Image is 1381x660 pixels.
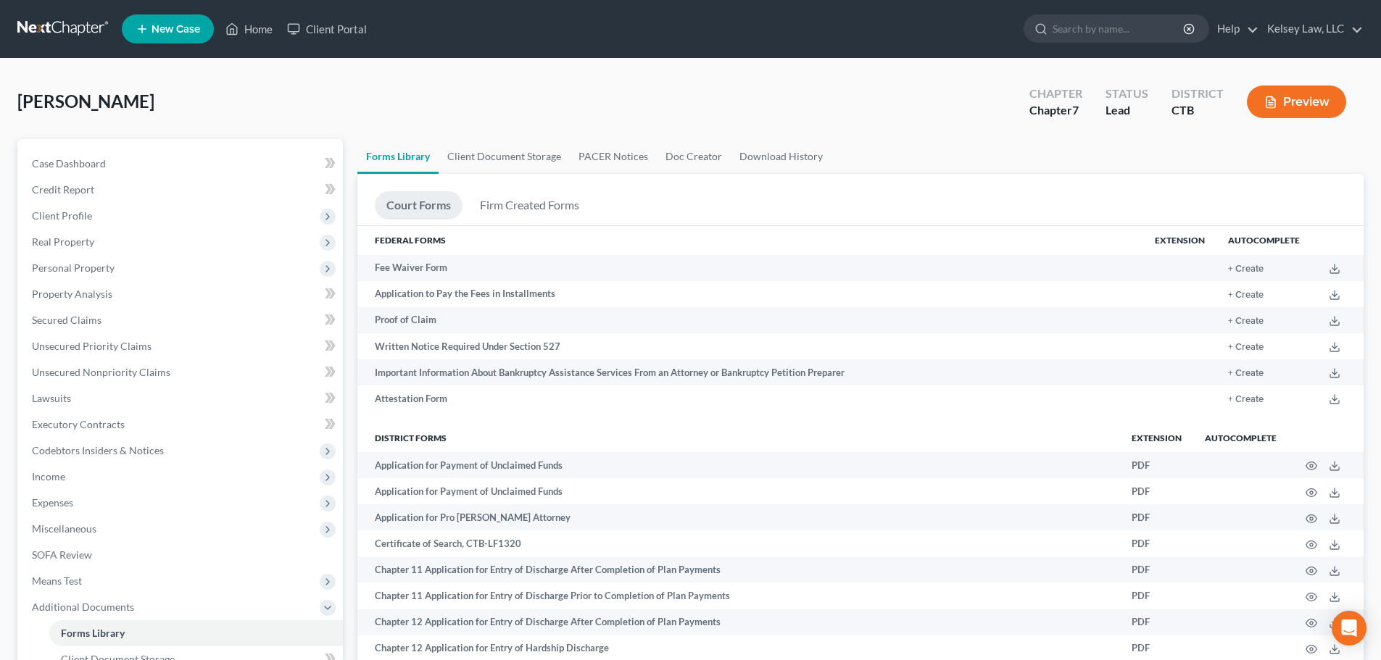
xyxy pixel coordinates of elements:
[1120,504,1193,530] td: PDF
[1029,85,1082,102] div: Chapter
[357,281,1143,307] td: Application to Pay the Fees in Installments
[1143,226,1216,255] th: Extension
[357,556,1120,582] td: Chapter 11 Application for Entry of Discharge After Completion of Plan Payments
[20,177,343,203] a: Credit Report
[1171,85,1224,102] div: District
[32,262,115,274] span: Personal Property
[1332,611,1367,646] div: Open Intercom Messenger
[357,478,1120,504] td: Application for Payment of Unclaimed Funds
[1120,609,1193,635] td: PDF
[32,288,112,300] span: Property Analysis
[375,191,463,220] a: Court Forms
[1228,264,1264,274] button: + Create
[1120,530,1193,556] td: PDF
[20,385,343,412] a: Lawsuits
[20,333,343,359] a: Unsecured Priority Claims
[32,470,65,483] span: Income
[1120,478,1193,504] td: PDF
[32,209,92,222] span: Client Profile
[218,16,280,42] a: Home
[1228,317,1264,326] button: + Create
[657,139,731,174] a: Doc Creator
[357,333,1143,359] td: Written Notice Required Under Section 527
[357,359,1143,385] td: Important Information About Bankruptcy Assistance Services From an Attorney or Bankruptcy Petitio...
[32,444,164,456] span: Codebtors Insiders & Notices
[1053,15,1185,42] input: Search by name...
[1029,102,1082,119] div: Chapter
[1228,369,1264,378] button: + Create
[32,314,101,326] span: Secured Claims
[1171,102,1224,119] div: CTB
[1210,16,1258,42] a: Help
[439,139,570,174] a: Client Document Storage
[357,139,439,174] a: Forms Library
[32,366,170,378] span: Unsecured Nonpriority Claims
[20,359,343,385] a: Unsecured Nonpriority Claims
[32,157,106,170] span: Case Dashboard
[32,418,125,430] span: Executory Contracts
[1106,102,1148,119] div: Lead
[32,522,96,535] span: Miscellaneous
[357,504,1120,530] td: Application for Pro [PERSON_NAME] Attorney
[20,281,343,307] a: Property Analysis
[357,226,1143,255] th: Federal Forms
[570,139,657,174] a: PACER Notices
[32,601,134,613] span: Additional Documents
[32,183,94,196] span: Credit Report
[357,609,1120,635] td: Chapter 12 Application for Entry of Discharge After Completion of Plan Payments
[1120,423,1193,452] th: Extension
[61,627,125,639] span: Forms Library
[468,191,591,220] a: Firm Created Forms
[357,385,1143,412] td: Attestation Form
[357,255,1143,281] td: Fee Waiver Form
[357,530,1120,556] td: Certificate of Search, CTB-LF1320
[357,307,1143,333] td: Proof of Claim
[1120,452,1193,478] td: PDF
[1072,103,1079,117] span: 7
[32,392,71,404] span: Lawsuits
[357,452,1120,478] td: Application for Payment of Unclaimed Funds
[1247,85,1346,118] button: Preview
[1216,226,1311,255] th: Autocomplete
[1228,343,1264,352] button: + Create
[20,542,343,568] a: SOFA Review
[1120,556,1193,582] td: PDF
[1120,582,1193,609] td: PDF
[32,496,73,509] span: Expenses
[357,423,1120,452] th: District forms
[280,16,374,42] a: Client Portal
[20,307,343,333] a: Secured Claims
[49,620,343,646] a: Forms Library
[17,91,154,112] span: [PERSON_NAME]
[32,340,152,352] span: Unsecured Priority Claims
[731,139,831,174] a: Download History
[20,151,343,177] a: Case Dashboard
[1228,395,1264,404] button: + Create
[152,24,200,35] span: New Case
[32,575,82,587] span: Means Test
[357,582,1120,609] td: Chapter 11 Application for Entry of Discharge Prior to Completion of Plan Payments
[32,548,92,561] span: SOFA Review
[20,412,343,438] a: Executory Contracts
[32,235,94,248] span: Real Property
[1106,85,1148,102] div: Status
[1193,423,1288,452] th: Autocomplete
[1260,16,1363,42] a: Kelsey Law, LLC
[1228,291,1264,300] button: + Create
